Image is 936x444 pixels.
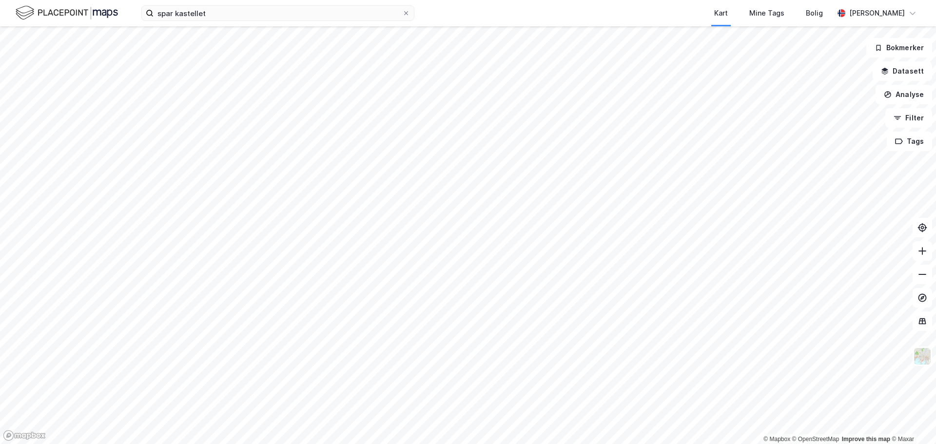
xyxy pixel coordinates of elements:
[792,436,839,443] a: OpenStreetMap
[887,132,932,151] button: Tags
[154,6,402,20] input: Søk på adresse, matrikkel, gårdeiere, leietakere eller personer
[763,436,790,443] a: Mapbox
[876,85,932,104] button: Analyse
[913,347,932,366] img: Z
[887,397,936,444] iframe: Chat Widget
[3,430,46,441] a: Mapbox homepage
[873,61,932,81] button: Datasett
[866,38,932,58] button: Bokmerker
[16,4,118,21] img: logo.f888ab2527a4732fd821a326f86c7f29.svg
[749,7,784,19] div: Mine Tags
[849,7,905,19] div: [PERSON_NAME]
[842,436,890,443] a: Improve this map
[885,108,932,128] button: Filter
[806,7,823,19] div: Bolig
[714,7,728,19] div: Kart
